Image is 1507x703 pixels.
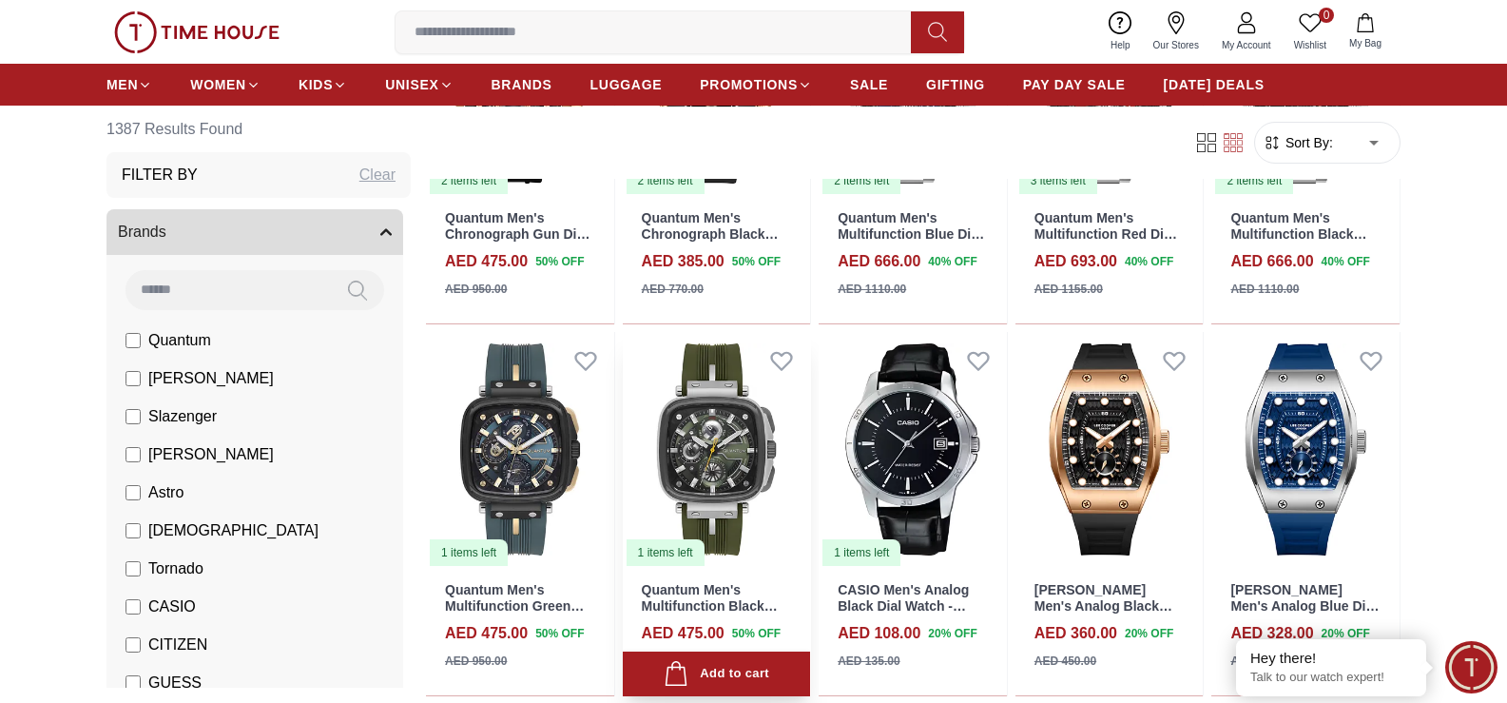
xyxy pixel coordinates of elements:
[1103,38,1138,52] span: Help
[1319,8,1334,23] span: 0
[190,75,246,94] span: WOMEN
[627,539,705,566] div: 1 items left
[1034,622,1117,645] h4: AED 360.00
[430,539,508,566] div: 1 items left
[126,675,141,691] input: GUESS
[359,164,396,186] div: Clear
[1263,133,1333,152] button: Sort By:
[1250,649,1412,668] div: Hey there!
[1146,38,1207,52] span: Our Stores
[627,167,705,194] div: 2 items left
[838,281,906,298] div: AED 1110.00
[106,107,411,152] h6: 1387 Results Found
[642,250,725,273] h4: AED 385.00
[1230,281,1299,298] div: AED 1110.00
[148,405,217,428] span: Slazenger
[1125,253,1173,270] span: 40 % OFF
[1019,167,1097,194] div: 3 items left
[126,485,141,500] input: Astro
[126,637,141,653] input: CITIZEN
[299,68,347,102] a: KIDS
[535,625,584,642] span: 50 % OFF
[838,653,899,670] div: AED 135.00
[1286,38,1334,52] span: Wishlist
[1230,653,1292,670] div: AED 410.00
[106,209,403,255] button: Brands
[850,68,888,102] a: SALE
[445,250,528,273] h4: AED 475.00
[642,281,704,298] div: AED 770.00
[1215,167,1293,194] div: 2 items left
[1164,68,1265,102] a: [DATE] DEALS
[664,661,769,687] div: Add to cart
[126,447,141,462] input: [PERSON_NAME]
[148,481,184,504] span: Astro
[700,75,798,94] span: PROMOTIONS
[430,167,508,194] div: 2 items left
[819,332,1007,567] img: CASIO Men's Analog Black Dial Watch - MTP-V004L-1A
[1034,250,1117,273] h4: AED 693.00
[1125,625,1173,642] span: 20 % OFF
[445,582,584,645] a: Quantum Men's Multifunction Green Dial Watch - PWG1014.699
[928,253,976,270] span: 40 % OFF
[445,281,507,298] div: AED 950.00
[492,75,552,94] span: BRANDS
[445,622,528,645] h4: AED 475.00
[106,75,138,94] span: MEN
[1338,10,1393,54] button: My Bag
[148,596,196,618] span: CASIO
[126,371,141,386] input: [PERSON_NAME]
[926,75,985,94] span: GIFTING
[1023,68,1126,102] a: PAY DAY SALE
[1034,582,1172,645] a: [PERSON_NAME] Men's Analog Black Dial Watch - LC08264.451
[1034,653,1096,670] div: AED 450.00
[126,409,141,424] input: Slazenger
[126,333,141,348] input: Quantum
[1034,210,1177,258] a: Quantum Men's Multifunction Red Dial Watch - PWG1092.380
[122,164,198,186] h3: Filter By
[623,332,811,567] img: Quantum Men's Multifunction Black Dial Watch - PWG1014.375
[1015,332,1204,567] img: Lee Cooper Men's Analog Black Dial Watch - LC08264.451
[732,625,781,642] span: 50 % OFF
[642,582,778,645] a: Quantum Men's Multifunction Black Dial Watch - PWG1014.375
[850,75,888,94] span: SALE
[700,68,812,102] a: PROMOTIONS
[426,332,614,567] a: Quantum Men's Multifunction Green Dial Watch - PWG1014.6991 items left
[1230,622,1313,645] h4: AED 328.00
[642,210,779,273] a: Quantum Men's Chronograph Black Dial Watch - PWG1099.451
[114,11,280,53] img: ...
[126,599,141,615] input: CASIO
[732,253,781,270] span: 50 % OFF
[148,329,211,352] span: Quantum
[590,68,663,102] a: LUGGAGE
[822,167,900,194] div: 2 items left
[385,68,453,102] a: UNISEX
[926,68,985,102] a: GIFTING
[445,210,589,258] a: Quantum Men's Chronograph Gun Dial Watch - PWG1126.561
[426,332,614,567] img: Quantum Men's Multifunction Green Dial Watch - PWG1014.699
[1211,332,1400,567] img: Lee Cooper Men's Analog Blue Dial Watch - LC08264.399
[148,634,207,656] span: CITIZEN
[1230,582,1379,630] a: [PERSON_NAME] Men's Analog Blue Dial Watch - LC08264.399
[838,622,920,645] h4: AED 108.00
[106,68,152,102] a: MEN
[590,75,663,94] span: LUGGAGE
[148,519,319,542] span: [DEMOGRAPHIC_DATA]
[1322,625,1370,642] span: 20 % OFF
[1164,75,1265,94] span: [DATE] DEALS
[1342,36,1389,50] span: My Bag
[1034,281,1103,298] div: AED 1155.00
[1282,133,1333,152] span: Sort By:
[1142,8,1210,56] a: Our Stores
[838,210,984,258] a: Quantum Men's Multifunction Blue Dial Watch - PWG1092.390
[445,653,507,670] div: AED 950.00
[1445,641,1497,693] div: Chat Widget
[148,557,203,580] span: Tornado
[148,672,202,694] span: GUESS
[623,332,811,567] a: Quantum Men's Multifunction Black Dial Watch - PWG1014.3751 items left
[1099,8,1142,56] a: Help
[1023,75,1126,94] span: PAY DAY SALE
[492,68,552,102] a: BRANDS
